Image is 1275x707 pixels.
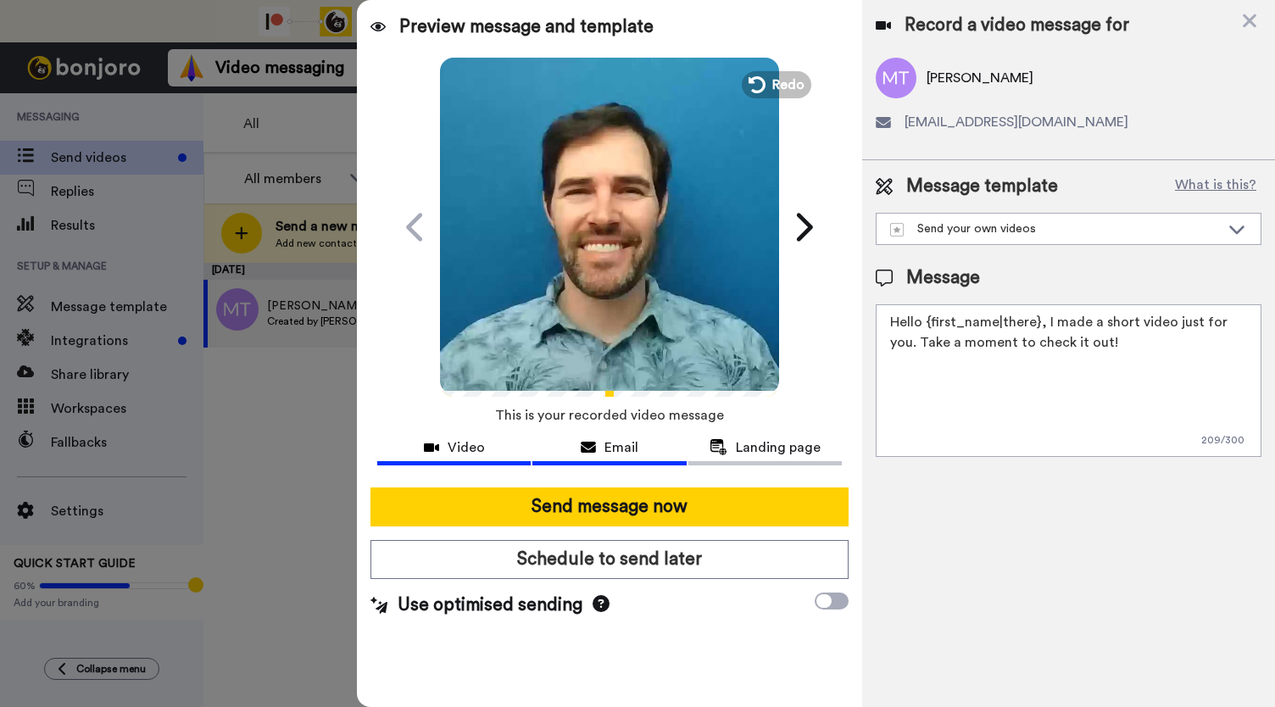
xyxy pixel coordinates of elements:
span: Message [906,265,980,291]
textarea: Hello {first_name|there}, I made a short video just for you. Take a moment to check it out! [876,304,1261,457]
span: Video [448,437,485,458]
span: Use optimised sending [398,593,582,618]
span: Message template [906,174,1058,199]
button: Schedule to send later [370,540,849,579]
div: Send your own videos [890,220,1220,237]
span: Email [604,437,638,458]
span: This is your recorded video message [495,397,724,434]
img: demo-template.svg [890,223,904,237]
span: Landing page [736,437,821,458]
button: What is this? [1170,174,1261,199]
button: Send message now [370,487,849,526]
